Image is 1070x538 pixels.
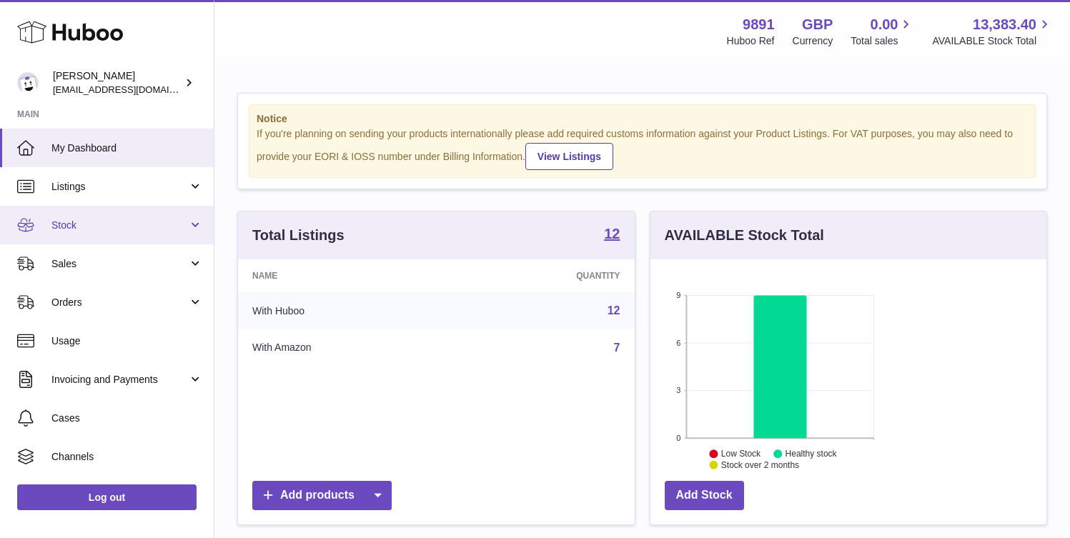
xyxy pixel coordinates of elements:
span: Listings [51,180,188,194]
span: 13,383.40 [973,15,1036,34]
a: 7 [614,342,620,354]
span: Orders [51,296,188,309]
a: Log out [17,484,197,510]
a: Add products [252,481,392,510]
div: [PERSON_NAME] [53,69,182,96]
text: Stock over 2 months [720,460,798,470]
span: AVAILABLE Stock Total [932,34,1053,48]
td: With Amazon [238,329,455,367]
span: Total sales [851,34,914,48]
span: Channels [51,450,203,464]
span: [EMAIL_ADDRESS][DOMAIN_NAME] [53,84,210,95]
strong: 12 [604,226,620,241]
td: With Huboo [238,292,455,329]
a: 13,383.40 AVAILABLE Stock Total [932,15,1053,48]
text: Healthy stock [785,449,837,459]
strong: GBP [802,15,833,34]
text: Low Stock [720,449,761,459]
a: 12 [604,226,620,244]
text: 6 [676,339,680,347]
a: 12 [608,304,620,317]
div: If you're planning on sending your products internationally please add required customs informati... [257,127,1028,170]
span: Invoicing and Payments [51,373,188,387]
th: Quantity [455,259,634,292]
span: Sales [51,257,188,271]
text: 3 [676,386,680,394]
span: My Dashboard [51,141,203,155]
a: View Listings [525,143,613,170]
a: 0.00 Total sales [851,15,914,48]
text: 9 [676,291,680,299]
text: 0 [676,434,680,442]
span: Cases [51,412,203,425]
div: Huboo Ref [727,34,775,48]
span: 0.00 [871,15,898,34]
img: ro@thebitterclub.co.uk [17,72,39,94]
h3: Total Listings [252,226,345,245]
strong: Notice [257,112,1028,126]
strong: 9891 [743,15,775,34]
div: Currency [793,34,833,48]
span: Stock [51,219,188,232]
a: Add Stock [665,481,744,510]
th: Name [238,259,455,292]
h3: AVAILABLE Stock Total [665,226,824,245]
span: Usage [51,334,203,348]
